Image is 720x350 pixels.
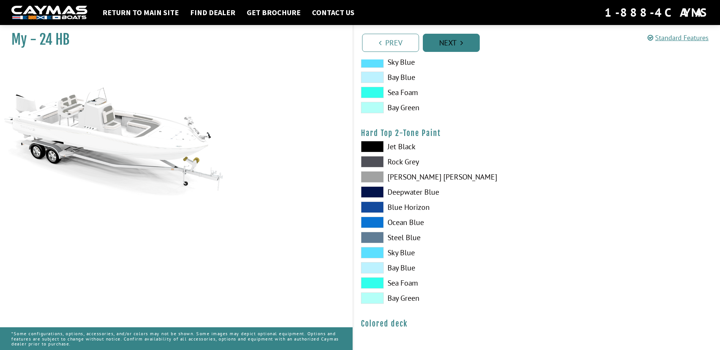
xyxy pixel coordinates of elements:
label: Bay Green [361,102,529,113]
a: Contact Us [308,8,358,17]
label: Jet Black [361,141,529,152]
label: Bay Blue [361,262,529,273]
a: Next [423,34,480,52]
img: white-logo-c9c8dbefe5ff5ceceb0f0178aa75bf4bb51f6bca0971e226c86eb53dfe498488.png [11,6,87,20]
label: Ocean Blue [361,217,529,228]
label: Bay Green [361,292,529,304]
label: Blue Horizon [361,202,529,213]
label: Sea Foam [361,87,529,98]
a: Get Brochure [243,8,304,17]
a: Find Dealer [186,8,239,17]
label: Sky Blue [361,56,529,68]
label: Steel Blue [361,232,529,243]
label: Deepwater Blue [361,186,529,198]
p: *Some configurations, options, accessories, and/or colors may not be shown. Some images may depic... [11,327,341,350]
a: Standard Features [648,33,709,42]
label: [PERSON_NAME] [PERSON_NAME] [361,171,529,183]
h4: Hard Top 2-Tone Paint [361,128,713,138]
label: Rock Grey [361,156,529,167]
h4: Colored deck [361,319,713,328]
div: 1-888-4CAYMAS [605,4,709,21]
h1: My - 24 HB [11,31,334,48]
label: Bay Blue [361,72,529,83]
a: Prev [362,34,419,52]
label: Sea Foam [361,277,529,289]
label: Sky Blue [361,247,529,258]
a: Return to main site [99,8,183,17]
